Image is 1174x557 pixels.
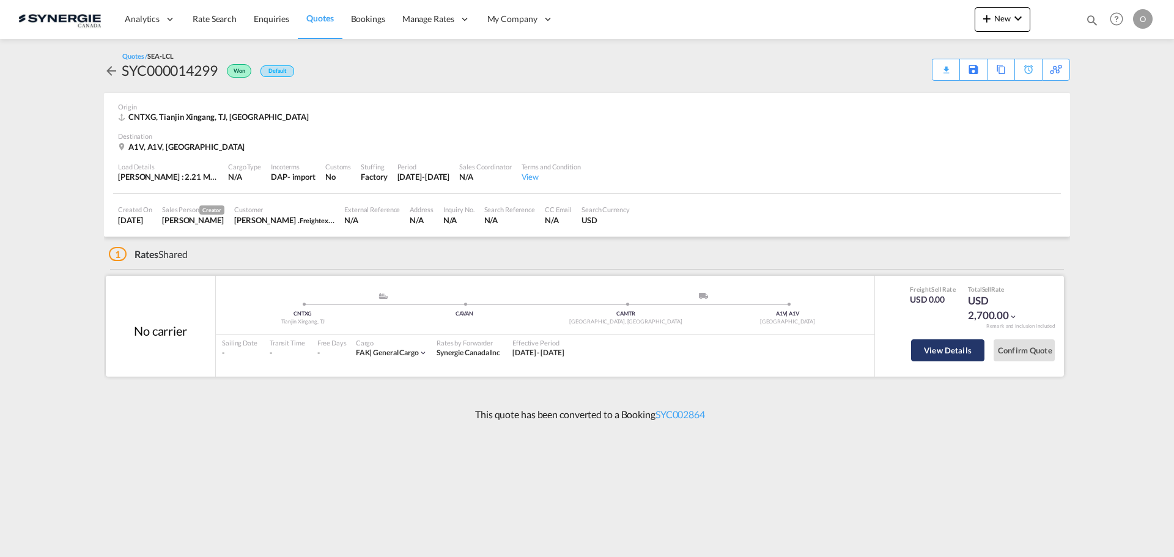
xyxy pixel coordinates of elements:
div: Destination [118,131,1056,141]
div: Origin [118,102,1056,111]
div: [GEOGRAPHIC_DATA] [707,318,868,326]
span: Rate Search [193,13,237,24]
span: Sell [982,286,992,293]
div: Delivery ModeService Type - [626,293,788,305]
div: 25 Aug 2025 [118,215,152,226]
span: Sell [931,286,942,293]
div: Stuffing [361,162,387,171]
div: CC Email [545,205,572,214]
div: Synergie Canada Inc [437,348,500,358]
md-icon: icon-magnify [1085,13,1099,27]
div: N/A [410,215,433,226]
div: [PERSON_NAME] : 2.21 MT | Volumetric Wt : 6.08 CBM | Chargeable Wt : 6.08 W/M [118,171,218,182]
span: Analytics [125,13,160,25]
div: Freight Rate [910,285,956,293]
div: icon-arrow-left [104,61,122,80]
span: Won [234,67,248,79]
span: My Company [487,13,537,25]
div: Sailing Date [222,338,257,347]
span: Quotes [306,13,333,23]
span: Freightex Intl [300,215,339,225]
div: Quotes /SEA-LCL [122,51,174,61]
div: O [1133,9,1153,29]
div: Default [260,65,294,77]
div: - [222,348,257,358]
md-icon: icon-chevron-down [1009,312,1017,321]
div: Tianjin Xingang, TJ [222,318,383,326]
button: Confirm Quote [994,339,1055,361]
div: Customer [234,205,334,214]
div: Ritesh . [234,215,334,226]
span: FAK [356,348,374,357]
span: SEA-LCL [147,52,173,60]
div: CAVAN [383,310,545,318]
div: CNTXG, Tianjin Xingang, TJ, Asia Pacific [118,111,312,122]
span: Enquiries [254,13,289,24]
div: USD 2,700.00 [968,293,1029,323]
div: N/A [459,171,511,182]
div: Incoterms [271,162,316,171]
div: Help [1106,9,1133,31]
md-icon: icon-chevron-down [1011,11,1025,26]
div: Period [397,162,450,171]
img: 1f56c880d42311ef80fc7dca854c8e59.png [18,6,101,33]
div: N/A [545,215,572,226]
div: DAP [271,171,287,182]
div: Save As Template [960,59,987,80]
div: 30 Sep 2025 [397,171,450,182]
span: | [369,348,372,357]
div: Sales Person [162,205,224,215]
div: N/A [228,171,261,182]
div: Quote PDF is not available at this time [939,59,953,70]
div: Factory Stuffing [361,171,387,182]
div: Search Reference [484,205,535,214]
div: 03 Jun 2025 - 30 Sep 2025 [512,348,564,358]
div: Remark and Inclusion included [977,323,1064,330]
div: Free Days [317,338,347,347]
div: Transit Time [270,338,305,347]
div: Rates by Forwarder [437,338,500,347]
div: [GEOGRAPHIC_DATA], [GEOGRAPHIC_DATA] [545,318,707,326]
md-icon: assets/icons/custom/ship-fill.svg [376,293,391,299]
span: Synergie Canada Inc [437,348,500,357]
md-icon: icon-arrow-left [104,64,119,78]
p: This quote has been converted to a Booking [469,408,705,421]
div: External Reference [344,205,400,214]
div: Inquiry No. [443,205,474,214]
div: Customs [325,162,351,171]
div: Address [410,205,433,214]
div: Cargo Type [228,162,261,171]
div: No [325,171,351,182]
span: Manage Rates [402,13,454,25]
div: N/A [484,215,535,226]
div: A1V, A1V, Canada [118,141,248,152]
div: - import [287,171,316,182]
span: CNTXG, Tianjin Xingang, TJ, [GEOGRAPHIC_DATA] [128,112,309,122]
md-icon: icon-download [939,61,953,70]
div: - [270,348,305,358]
span: A1V [776,310,788,317]
div: icon-magnify [1085,13,1099,32]
div: SYC000014299 [122,61,218,80]
span: Rates [135,248,159,260]
span: Creator [199,205,224,215]
span: A1V [789,310,799,317]
button: View Details [911,339,984,361]
div: Sales Coordinator [459,162,511,171]
div: Terms and Condition [522,162,581,171]
div: CAMTR [545,310,707,318]
div: Created On [118,205,152,214]
div: - [317,348,320,358]
span: New [980,13,1025,23]
span: [DATE] - [DATE] [512,348,564,357]
a: SYC002864 [655,408,705,420]
img: road [699,293,708,299]
div: Rosa Ho [162,215,224,226]
div: Load Details [118,162,218,171]
div: CNTXG [222,310,383,318]
span: Help [1106,9,1127,29]
div: general cargo [356,348,419,358]
div: USD [581,215,630,226]
div: View [522,171,581,182]
button: icon-plus 400-fgNewicon-chevron-down [975,7,1030,32]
